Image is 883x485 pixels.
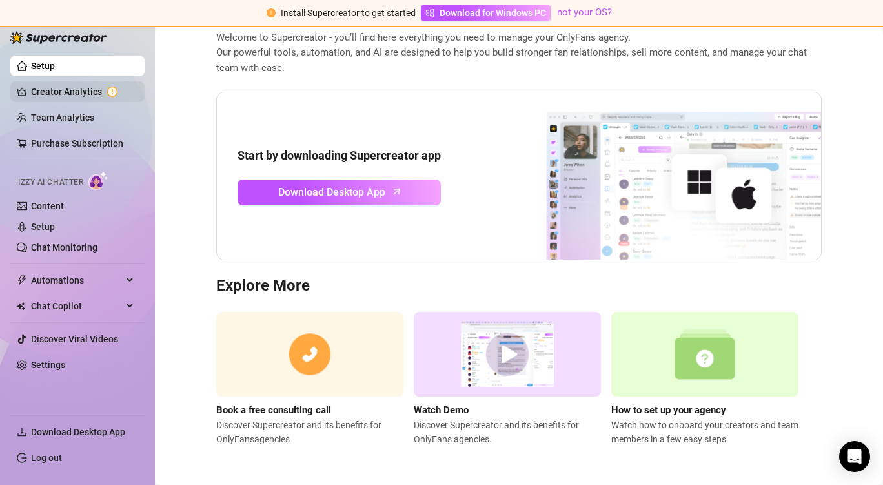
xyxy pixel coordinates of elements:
[414,418,601,446] span: Discover Supercreator and its benefits for OnlyFans agencies.
[31,81,134,102] a: Creator Analytics exclamation-circle
[31,201,64,211] a: Content
[267,8,276,17] span: exclamation-circle
[611,312,798,397] img: setup agency guide
[216,276,822,296] h3: Explore More
[425,8,434,17] span: windows
[421,5,551,21] a: Download for Windows PC
[31,112,94,123] a: Team Analytics
[238,180,441,205] a: Download Desktop Apparrow-up
[216,418,403,446] span: Discover Supercreator and its benefits for OnlyFans agencies
[31,242,97,253] a: Chat Monitoring
[17,427,27,437] span: download
[31,334,118,344] a: Discover Viral Videos
[31,133,134,154] a: Purchase Subscription
[278,184,385,200] span: Download Desktop App
[414,312,601,446] a: Watch DemoDiscover Supercreator and its benefits for OnlyFans agencies.
[611,418,798,446] span: Watch how to onboard your creators and team members in a few easy steps.
[31,427,125,437] span: Download Desktop App
[281,8,416,18] span: Install Supercreator to get started
[557,6,612,18] a: not your OS?
[611,404,726,416] strong: How to set up your agency
[10,31,107,44] img: logo-BBDzfeDw.svg
[31,296,123,316] span: Chat Copilot
[31,61,55,71] a: Setup
[216,30,822,76] span: Welcome to Supercreator - you’ll find here everything you need to manage your OnlyFans agency. Ou...
[216,404,331,416] strong: Book a free consulting call
[17,275,27,285] span: thunderbolt
[389,184,404,199] span: arrow-up
[31,360,65,370] a: Settings
[88,171,108,190] img: AI Chatter
[31,453,62,463] a: Log out
[31,270,123,291] span: Automations
[17,302,25,311] img: Chat Copilot
[18,176,83,189] span: Izzy AI Chatter
[440,6,546,20] span: Download for Windows PC
[238,149,441,162] strong: Start by downloading Supercreator app
[414,404,469,416] strong: Watch Demo
[31,222,55,232] a: Setup
[611,312,798,446] a: How to set up your agencyWatch how to onboard your creators and team members in a few easy steps.
[216,312,403,446] a: Book a free consulting callDiscover Supercreator and its benefits for OnlyFansagencies
[839,441,870,472] div: Open Intercom Messenger
[498,92,821,260] img: download app
[414,312,601,397] img: supercreator demo
[216,312,403,397] img: consulting call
